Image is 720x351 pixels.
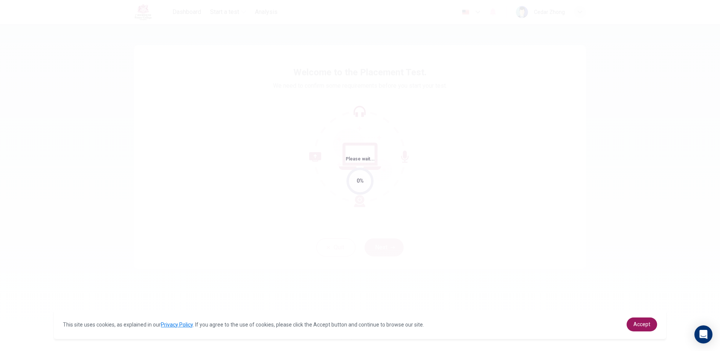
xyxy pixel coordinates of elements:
[161,322,193,328] a: Privacy Policy
[694,325,712,343] div: Open Intercom Messenger
[357,177,364,185] div: 0%
[633,321,650,327] span: Accept
[63,322,424,328] span: This site uses cookies, as explained in our . If you agree to the use of cookies, please click th...
[346,156,375,162] span: Please wait...
[54,310,666,339] div: cookieconsent
[627,317,657,331] a: dismiss cookie message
